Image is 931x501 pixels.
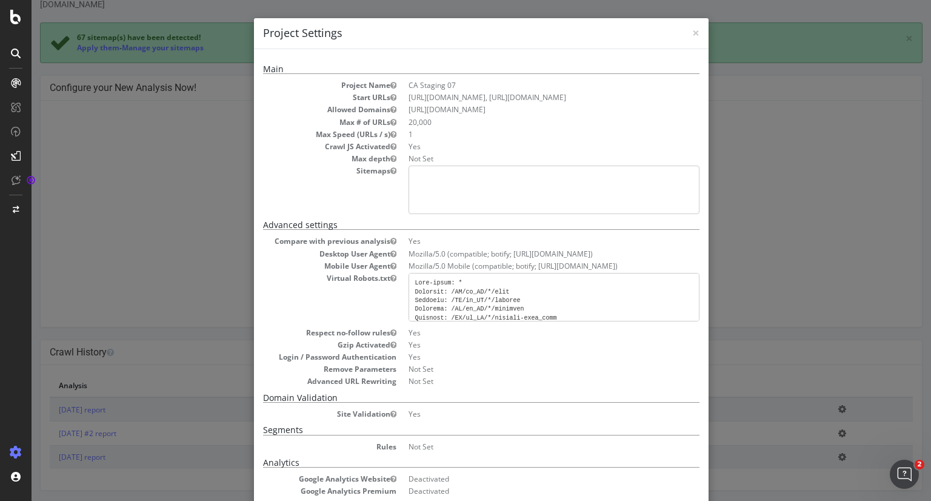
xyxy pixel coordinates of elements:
[377,129,668,140] dd: 1
[232,249,365,259] dt: Desktop User Agent
[377,340,668,350] dd: Yes
[232,104,365,115] dt: Allowed Domains
[377,117,668,127] dd: 20,000
[377,376,668,386] dd: Not Set
[661,24,668,41] span: ×
[232,117,365,127] dt: Max # of URLs
[377,486,668,496] dd: Deactivated
[232,166,365,176] dt: Sitemaps
[232,352,365,362] dt: Login / Password Authentication
[232,273,365,283] dt: Virtual Robots.txt
[377,104,668,115] li: [URL][DOMAIN_NAME]
[232,92,365,103] dt: Start URLs
[232,328,365,338] dt: Respect no-follow rules
[232,80,365,90] dt: Project Name
[377,352,668,362] dd: Yes
[232,25,668,41] h4: Project Settings
[232,425,668,435] h5: Segments
[377,249,668,259] dd: Mozilla/5.0 (compatible; botify; [URL][DOMAIN_NAME])
[232,141,365,152] dt: Crawl JS Activated
[377,141,668,152] dd: Yes
[232,64,668,74] h5: Main
[377,92,668,103] dd: [URL][DOMAIN_NAME], [URL][DOMAIN_NAME]
[232,409,365,419] dt: Site Validation
[890,460,919,489] iframe: Intercom live chat
[232,486,365,496] dt: Google Analytics Premium
[232,442,365,452] dt: Rules
[232,261,365,271] dt: Mobile User Agent
[377,153,668,164] dd: Not Set
[232,376,365,386] dt: Advanced URL Rewriting
[377,80,668,90] dd: CA Staging 07
[377,328,668,338] dd: Yes
[377,442,668,452] dd: Not Set
[915,460,924,469] span: 2
[377,273,668,321] pre: Lore-ipsum: * Dolorsit: /AM/co_AD/*/elit Seddoeiu: /TE/in_UT/*/laboree Dolorema: /AL/en_AD/*/mini...
[232,153,365,164] dt: Max depth
[232,236,365,246] dt: Compare with previous analysis
[232,340,365,350] dt: Gzip Activated
[377,236,668,246] dd: Yes
[232,220,668,230] h5: Advanced settings
[232,474,365,484] dt: Google Analytics Website
[232,458,668,468] h5: Analytics
[232,364,365,374] dt: Remove Parameters
[25,175,36,186] div: Tooltip anchor
[377,364,668,374] dd: Not Set
[232,129,365,140] dt: Max Speed (URLs / s)
[377,474,668,484] dd: Deactivated
[377,409,668,419] dd: Yes
[377,261,668,271] dd: Mozilla/5.0 Mobile (compatible; botify; [URL][DOMAIN_NAME])
[232,393,668,403] h5: Domain Validation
